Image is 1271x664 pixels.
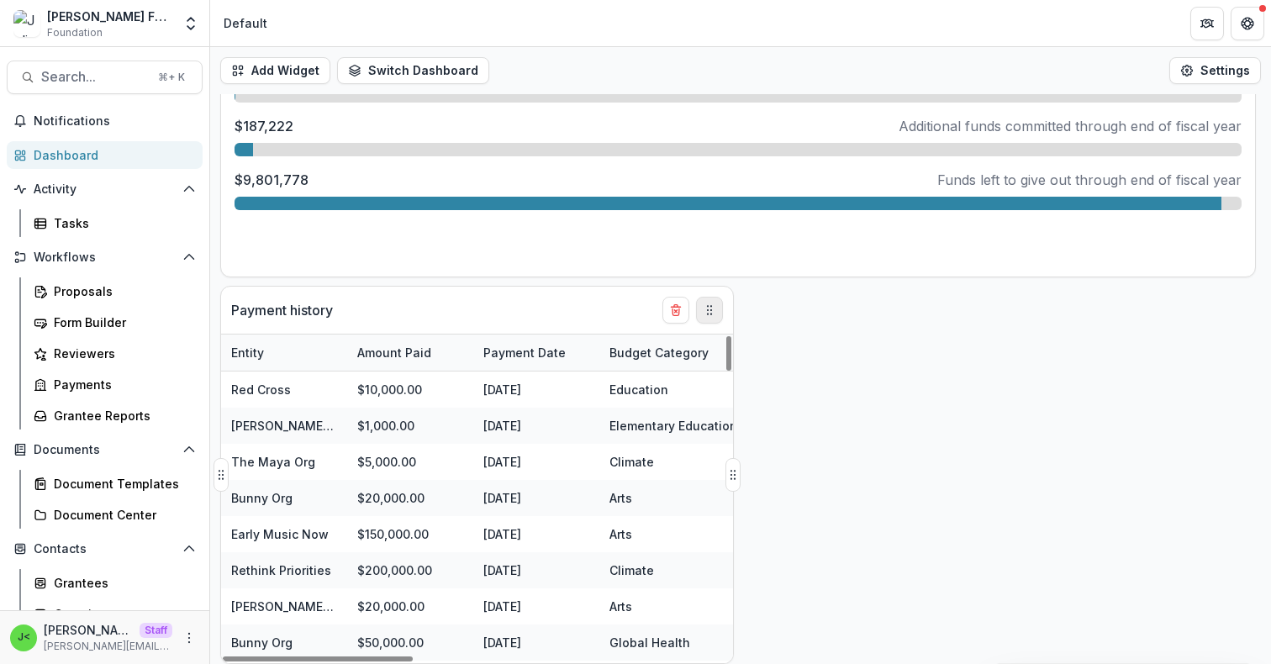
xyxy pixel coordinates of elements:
button: Open Documents [7,436,203,463]
span: Documents [34,443,176,457]
div: Payment Date [473,335,599,371]
button: More [179,628,199,648]
div: Payments [54,376,189,393]
div: Education [609,381,668,398]
div: [DATE] [473,588,599,624]
a: The Maya Org [231,455,315,469]
a: Form Builder [27,308,203,336]
div: Amount Paid [347,344,441,361]
span: Contacts [34,542,176,556]
button: Partners [1190,7,1224,40]
div: Climate [609,453,654,471]
a: Payments [27,371,203,398]
div: Budget Category [599,335,767,371]
a: Bunny Org [231,635,293,650]
div: [PERSON_NAME] Foundation [47,8,172,25]
div: $20,000.00 [347,480,473,516]
a: Constituents [27,600,203,628]
div: Document Center [54,506,189,524]
a: Red Cross [231,382,291,397]
p: Funds left to give out through end of fiscal year [937,170,1242,190]
button: Search... [7,61,203,94]
a: Tasks [27,209,203,237]
div: Grantees [54,574,189,592]
a: [PERSON_NAME]'s Awesome Nonprofit [231,419,456,433]
button: Add Widget [220,57,330,84]
p: $9,801,778 [235,170,309,190]
p: $187,222 [235,116,293,136]
button: Drag [696,297,723,324]
p: [PERSON_NAME][EMAIL_ADDRESS][DOMAIN_NAME] [44,639,172,654]
div: [DATE] [473,516,599,552]
div: $1,000.00 [347,408,473,444]
div: Climate [609,561,654,579]
div: Dashboard [34,146,189,164]
button: Switch Dashboard [337,57,489,84]
div: Tasks [54,214,189,232]
div: $150,000.00 [347,516,473,552]
div: Grantee Reports [54,407,189,424]
button: Open Workflows [7,244,203,271]
div: Payment Date [473,344,576,361]
a: Grantee Reports [27,402,203,429]
a: Rethink Priorities [231,563,331,577]
a: Early Music Now [231,527,329,541]
span: Notifications [34,114,196,129]
div: $10,000.00 [347,372,473,408]
button: Open Contacts [7,535,203,562]
a: Proposals [27,277,203,305]
div: Entity [221,335,347,371]
p: Payment history [231,300,333,320]
div: [DATE] [473,408,599,444]
div: Arts [609,525,632,543]
div: $50,000.00 [347,624,473,661]
div: ⌘ + K [155,68,188,87]
div: Julie <julie@trytemelio.com> [18,632,30,643]
a: Reviewers [27,340,203,367]
div: Amount Paid [347,335,473,371]
p: Staff [140,623,172,638]
a: Document Center [27,501,203,529]
button: Open entity switcher [179,7,203,40]
div: Constituents [54,605,189,623]
nav: breadcrumb [217,11,274,35]
div: [DATE] [473,372,599,408]
p: Additional funds committed through end of fiscal year [899,116,1242,136]
div: $20,000.00 [347,588,473,624]
div: [DATE] [473,480,599,516]
div: [DATE] [473,624,599,661]
div: Document Templates [54,475,189,493]
div: Elementary Education [609,417,737,435]
button: Settings [1169,57,1261,84]
span: Search... [41,69,148,85]
button: Delete card [662,297,689,324]
span: Activity [34,182,176,197]
div: [DATE] [473,444,599,480]
div: Default [224,14,267,32]
div: [DATE] [473,552,599,588]
div: Global Health [609,634,690,651]
a: Document Templates [27,470,203,498]
div: Proposals [54,282,189,300]
a: Bunny Org [231,491,293,505]
div: Reviewers [54,345,189,362]
div: Budget Category [599,344,719,361]
div: Arts [609,598,632,615]
img: Julie Foundation [13,10,40,37]
p: [PERSON_NAME] <[PERSON_NAME][EMAIL_ADDRESS][DOMAIN_NAME]> [44,621,133,639]
button: Drag [214,458,229,492]
span: Foundation [47,25,103,40]
div: Arts [609,489,632,507]
button: Notifications [7,108,203,134]
div: Form Builder [54,314,189,331]
a: Dashboard [7,141,203,169]
span: Workflows [34,250,176,265]
div: $5,000.00 [347,444,473,480]
button: Get Help [1231,7,1264,40]
a: Grantees [27,569,203,597]
div: Entity [221,344,274,361]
